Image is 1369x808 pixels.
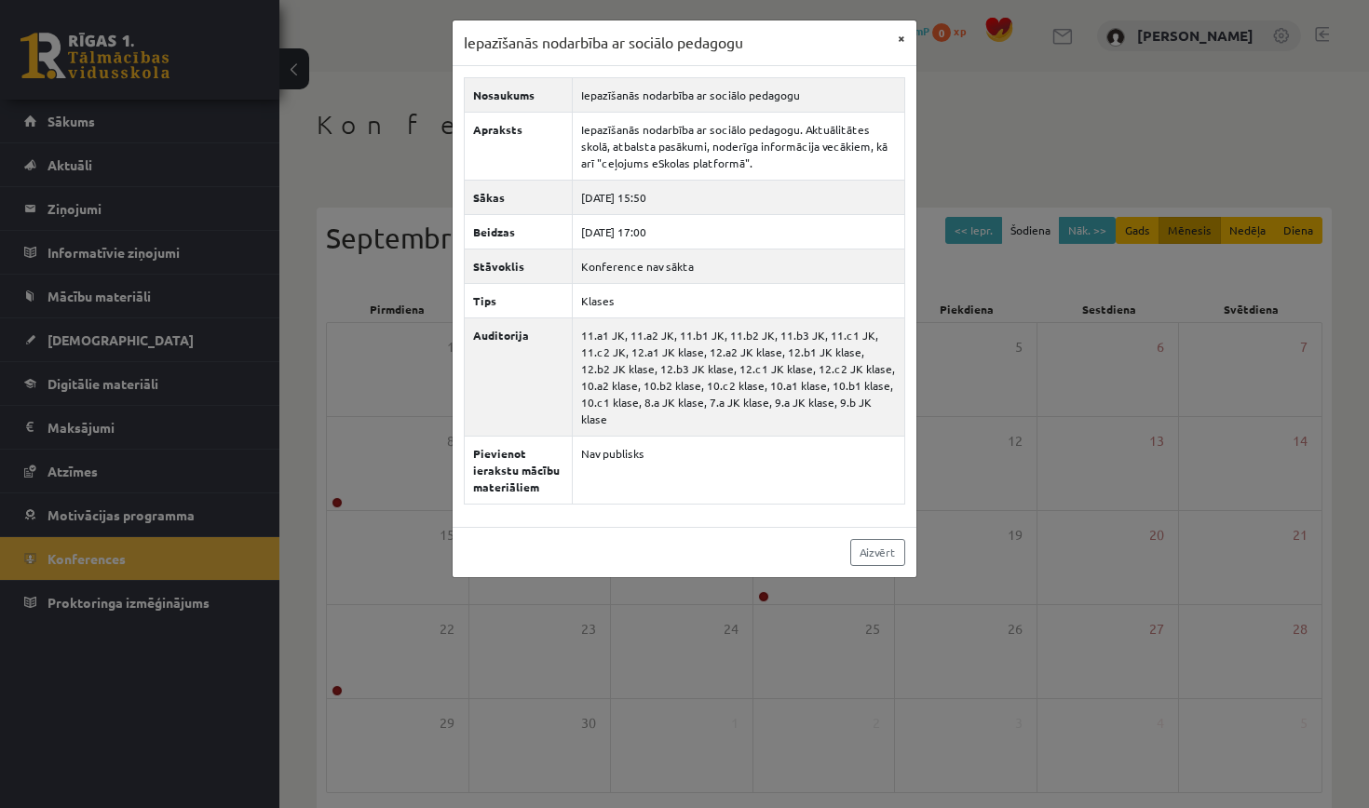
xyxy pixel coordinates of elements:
[573,317,905,436] td: 11.a1 JK, 11.a2 JK, 11.b1 JK, 11.b2 JK, 11.b3 JK, 11.c1 JK, 11.c2 JK, 12.a1 JK klase, 12.a2 JK kl...
[850,539,905,566] a: Aizvērt
[573,77,905,112] td: Iepazīšanās nodarbība ar sociālo pedagogu
[573,283,905,317] td: Klases
[465,180,573,214] th: Sākas
[465,77,573,112] th: Nosaukums
[465,283,573,317] th: Tips
[465,317,573,436] th: Auditorija
[464,32,743,54] h3: Iepazīšanās nodarbība ar sociālo pedagogu
[573,436,905,504] td: Nav publisks
[573,214,905,249] td: [DATE] 17:00
[573,112,905,180] td: Iepazīšanās nodarbība ar sociālo pedagogu. Aktuālitātes skolā, atbalsta pasākumi, noderīga inform...
[465,249,573,283] th: Stāvoklis
[573,180,905,214] td: [DATE] 15:50
[465,436,573,504] th: Pievienot ierakstu mācību materiāliem
[887,20,916,56] button: ×
[465,214,573,249] th: Beidzas
[573,249,905,283] td: Konference nav sākta
[465,112,573,180] th: Apraksts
